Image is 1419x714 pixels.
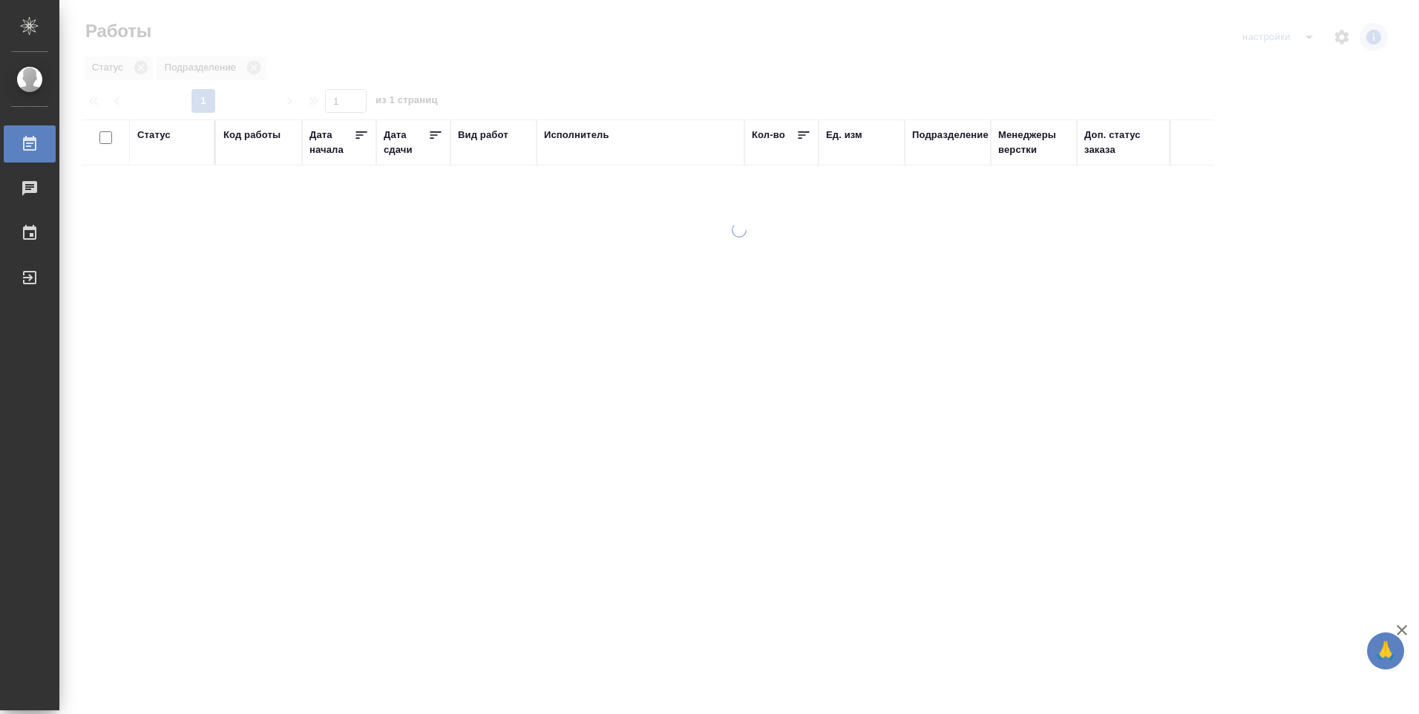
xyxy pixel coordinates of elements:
[137,128,171,143] div: Статус
[826,128,862,143] div: Ед. изм
[752,128,785,143] div: Кол-во
[998,128,1069,157] div: Менеджеры верстки
[309,128,354,157] div: Дата начала
[912,128,989,143] div: Подразделение
[1084,128,1162,157] div: Доп. статус заказа
[384,128,428,157] div: Дата сдачи
[544,128,609,143] div: Исполнитель
[1373,635,1398,666] span: 🙏
[458,128,508,143] div: Вид работ
[223,128,281,143] div: Код работы
[1367,632,1404,669] button: 🙏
